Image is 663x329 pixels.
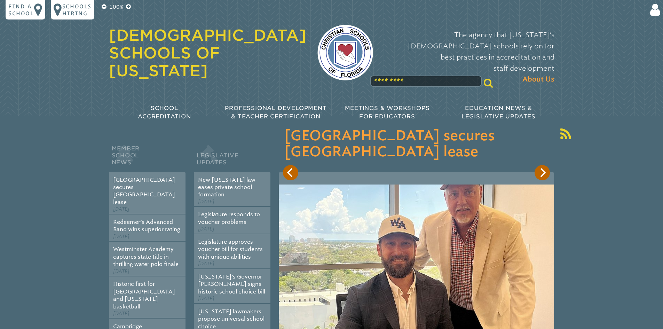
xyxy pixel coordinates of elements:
span: Education News & Legislative Updates [461,105,536,120]
span: About Us [522,74,554,85]
span: Meetings & Workshops for Educators [345,105,430,120]
span: [DATE] [198,296,214,301]
span: [DATE] [198,261,214,267]
p: The agency that [US_STATE]’s [DEMOGRAPHIC_DATA] schools rely on for best practices in accreditati... [384,29,554,85]
a: [GEOGRAPHIC_DATA] secures [GEOGRAPHIC_DATA] lease [113,177,175,205]
p: Find a school [8,3,34,17]
a: Westminster Academy captures state title in thrilling water polo finale [113,246,179,267]
span: [DATE] [113,206,129,212]
span: [DATE] [113,311,129,316]
p: Schools Hiring [62,3,92,17]
a: [US_STATE]’s Governor [PERSON_NAME] signs historic school choice bill [198,273,265,295]
button: Previous [283,165,298,180]
a: Historic first for [GEOGRAPHIC_DATA] and [US_STATE] basketball [113,281,175,310]
h3: [GEOGRAPHIC_DATA] secures [GEOGRAPHIC_DATA] lease [284,128,548,160]
span: Professional Development & Teacher Certification [225,105,326,120]
span: [DATE] [198,226,214,232]
h2: Member School News [109,143,186,172]
img: csf-logo-web-colors.png [317,25,373,80]
span: [DATE] [113,268,129,274]
a: Redeemer’s Advanced Band wins superior rating [113,219,180,233]
span: [DATE] [113,234,129,240]
span: [DATE] [198,199,214,205]
a: Legislature approves voucher bill for students with unique abilities [198,238,263,260]
h2: Legislative Updates [194,143,270,172]
button: Next [535,165,550,180]
a: [DEMOGRAPHIC_DATA] Schools of [US_STATE] [109,26,306,80]
span: School Accreditation [138,105,191,120]
a: Legislature responds to voucher problems [198,211,260,225]
a: New [US_STATE] law eases private school formation [198,177,255,198]
p: 100% [108,3,125,11]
